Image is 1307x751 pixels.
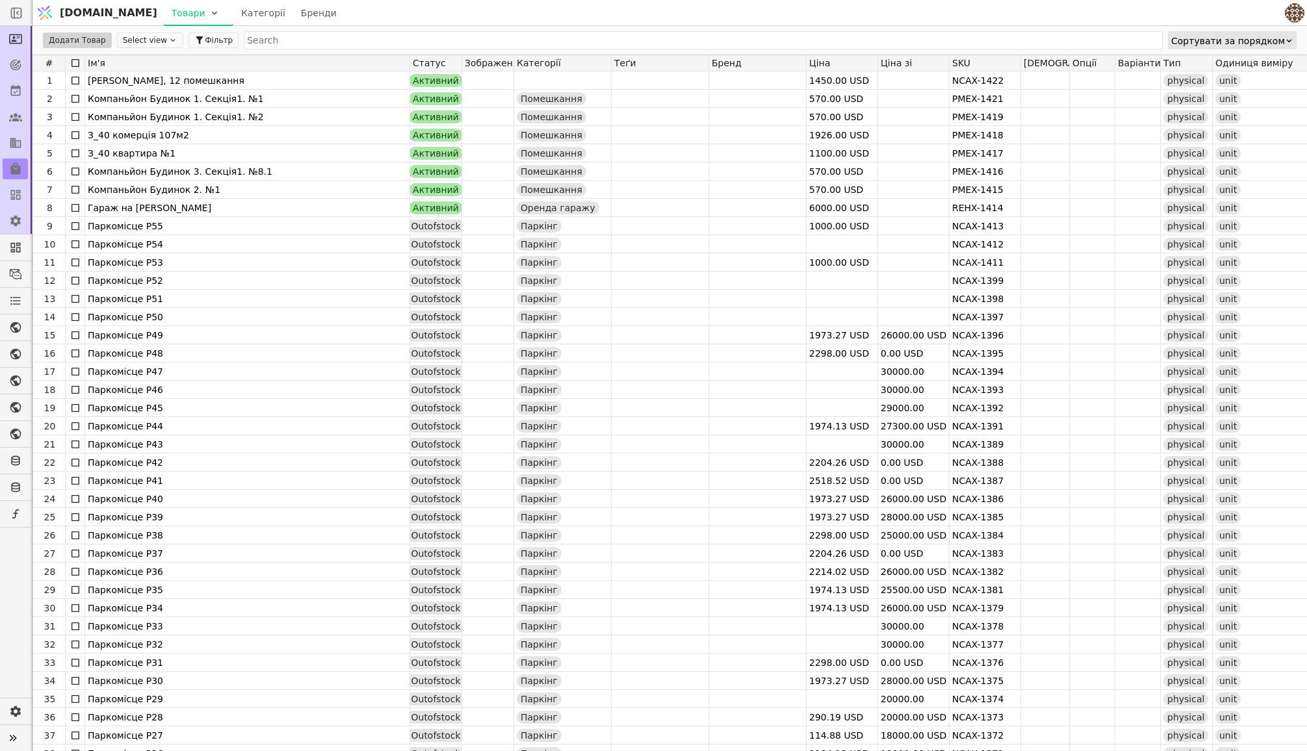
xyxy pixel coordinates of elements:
div: 31 [34,617,65,635]
div: Паркінг [517,347,562,360]
button: Додати Товар [43,32,112,48]
div: Паркінг [517,547,562,560]
button: Select view [117,32,183,48]
div: Outofstock [407,474,464,487]
div: unit [1215,511,1241,524]
div: unit [1215,274,1241,287]
div: Паркінг [517,420,562,433]
div: Гараж на [PERSON_NAME] [88,199,407,217]
div: unit [1215,110,1241,123]
div: З_40 квартира №1 [88,144,407,162]
div: physical [1163,311,1208,324]
div: Паркінг [517,365,562,378]
div: NCAX-1378 [952,617,1020,635]
div: 30000.00 [878,617,949,635]
div: physical [1163,238,1208,251]
div: physical [1163,492,1208,505]
div: Паркомісце P35 [88,581,407,599]
div: 6000.00 USD [807,199,877,217]
div: physical [1163,292,1208,305]
div: PMEX-1415 [952,181,1020,198]
div: NCAX-1399 [952,272,1020,289]
div: unit [1215,583,1241,596]
div: 0.00 USD [878,654,949,672]
div: Outofstock [407,456,464,469]
span: Ціна [809,58,831,68]
div: Паркінг [517,274,562,287]
div: Outofstock [407,311,464,324]
div: 25000.00 USD [878,526,949,544]
div: unit [1215,201,1241,214]
div: Outofstock [407,401,464,414]
div: physical [1163,420,1208,433]
div: 33 [34,654,65,672]
div: Outofstock [407,602,464,615]
div: NCAX-1396 [952,326,1020,344]
div: Помешкання [517,110,586,123]
input: Search [244,31,1163,49]
div: unit [1215,492,1241,505]
div: unit [1215,238,1241,251]
div: 12 [34,272,65,290]
div: Outofstock [407,583,464,596]
div: physical [1163,201,1208,214]
div: 26000.00 USD [878,599,949,617]
div: Паркомісце P47 [88,363,407,381]
div: Помешкання [517,92,586,105]
div: unit [1215,129,1241,142]
div: NCAX-1412 [952,235,1020,253]
div: Паркінг [517,220,562,233]
div: physical [1163,474,1208,487]
div: Помешкання [517,165,586,178]
div: physical [1163,511,1208,524]
div: Паркомісце P53 [88,253,407,272]
div: Паркінг [517,656,562,669]
div: unit [1215,256,1241,269]
div: 0.00 USD [878,544,949,563]
div: unit [1215,74,1241,87]
span: Ім'я [88,58,105,68]
div: 8 [34,199,65,217]
div: NCAX-1381 [952,581,1020,598]
div: 13 [34,290,65,308]
div: physical [1163,329,1208,342]
div: 18 [34,381,65,399]
div: Паркінг [517,256,562,269]
div: unit [1215,292,1241,305]
div: NCAX-1382 [952,563,1020,580]
div: Паркінг [517,474,562,487]
div: physical [1163,438,1208,451]
div: 1450.00 USD [807,71,877,90]
div: Паркінг [517,329,562,342]
div: Паркінг [517,602,562,615]
div: Outofstock [407,420,464,433]
div: 1974.13 USD [807,417,877,435]
div: Помешкання [517,183,586,196]
div: Паркінг [517,311,562,324]
div: Паркінг [517,438,562,451]
div: Паркомісце P52 [88,272,407,290]
button: Фільтр [188,32,239,48]
div: PMEX-1418 [952,126,1020,144]
div: NCAX-1397 [952,308,1020,325]
div: Паркомісце P51 [88,290,407,308]
div: Оренда гаражу [517,201,599,214]
div: NCAX-1411 [952,253,1020,271]
div: unit [1215,165,1241,178]
div: Паркомісце P46 [88,381,407,399]
div: unit [1215,456,1241,469]
div: Паркомісце P45 [88,399,407,417]
div: Паркінг [517,492,562,505]
div: 30000.00 [878,363,949,381]
div: physical [1163,565,1208,578]
div: 1974.13 USD [807,599,877,617]
div: 1000.00 USD [807,253,877,272]
div: physical [1163,92,1208,105]
div: 1973.27 USD [807,490,877,508]
div: 26 [34,526,65,544]
div: physical [1163,147,1208,160]
div: 1100.00 USD [807,144,877,162]
div: 28000.00 USD [878,508,949,526]
div: Активний [409,110,463,123]
div: Паркомісце P30 [88,672,407,690]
